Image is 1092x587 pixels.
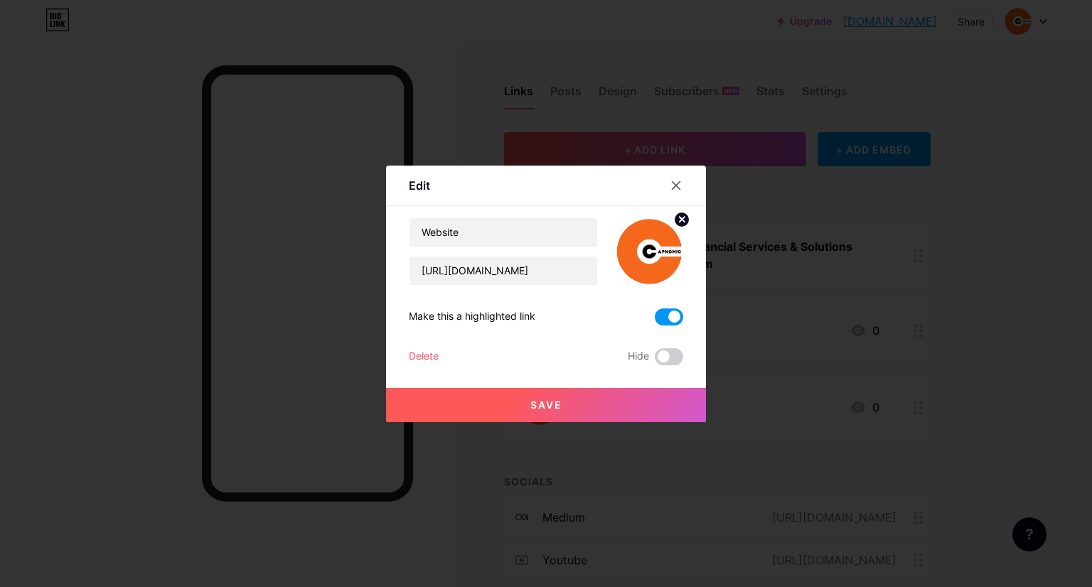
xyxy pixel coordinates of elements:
span: Save [530,399,562,411]
div: Edit [409,177,430,194]
div: Make this a highlighted link [409,308,535,325]
input: Title [409,218,597,247]
img: link_thumbnail [615,217,683,286]
span: Hide [628,348,649,365]
input: URL [409,257,597,285]
button: Save [386,388,706,422]
div: Delete [409,348,439,365]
